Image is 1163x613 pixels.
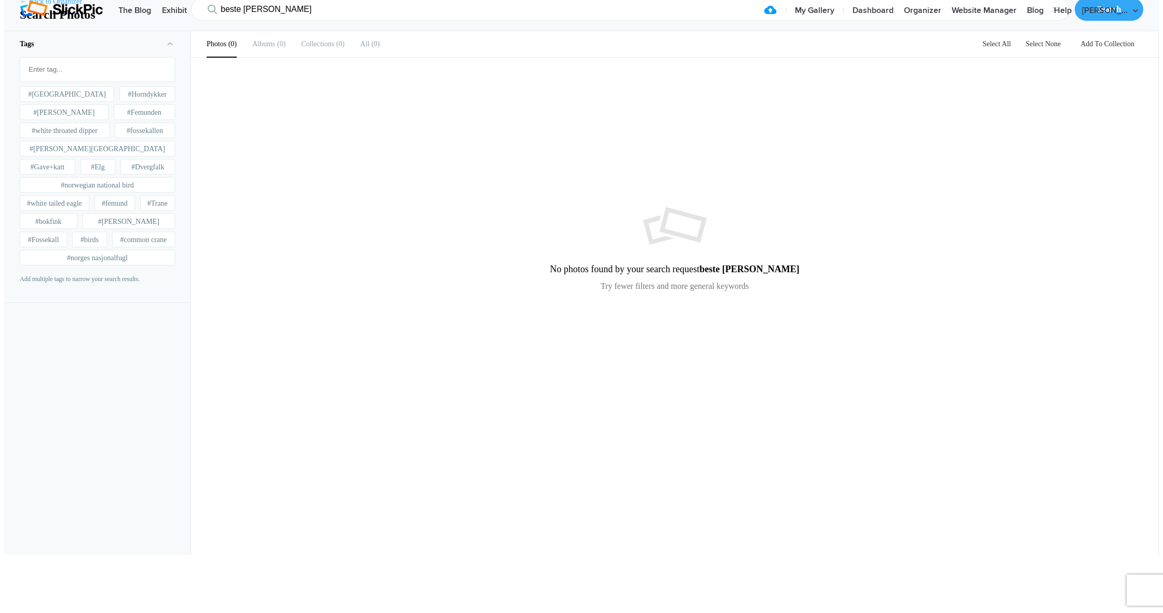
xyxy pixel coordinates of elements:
b: All [360,40,370,48]
span: 0 [334,40,345,48]
span: #[PERSON_NAME] [98,217,159,227]
span: #[PERSON_NAME] [33,108,94,118]
b: Photos [207,40,226,48]
span: #white tailed eagle [27,198,82,209]
b: beste [PERSON_NAME] [699,264,799,274]
h2: No photos found by your search request [550,189,799,280]
span: #[PERSON_NAME][GEOGRAPHIC_DATA] [30,144,165,154]
a: Select None [1019,40,1067,48]
a: Add To Collection [1072,40,1143,48]
span: #Trane [147,198,168,209]
span: #Dvergfalk [131,162,165,172]
b: Collections [301,40,334,48]
span: #norwegian national bird [61,180,134,191]
input: Enter tag... [25,60,169,79]
span: #birds [80,235,99,245]
span: #[GEOGRAPHIC_DATA] [28,89,106,100]
span: 0 [370,40,380,48]
span: 0 [226,40,237,48]
span: #Femunden [127,108,161,118]
span: #Elg [91,162,104,172]
a: Select All [976,40,1017,48]
b: Tags [20,40,34,48]
span: #Gave+katt [31,162,64,172]
b: Albums [252,40,275,48]
span: #bokfink [35,217,62,227]
span: #Fossekall [28,235,59,245]
span: #fossekallen [127,126,163,136]
span: #white throated dipper [32,126,98,136]
span: #Horndykker [128,89,167,100]
mat-chip-list: Fruit selection [20,58,174,82]
span: #femund [102,198,128,209]
span: #norges nasjonalfugl [67,253,128,263]
p: Add multiple tags to narrow your search results. [20,274,175,284]
span: #common crane [120,235,167,245]
p: Try fewer filters and more general keywords [550,280,799,301]
span: 0 [275,40,286,48]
